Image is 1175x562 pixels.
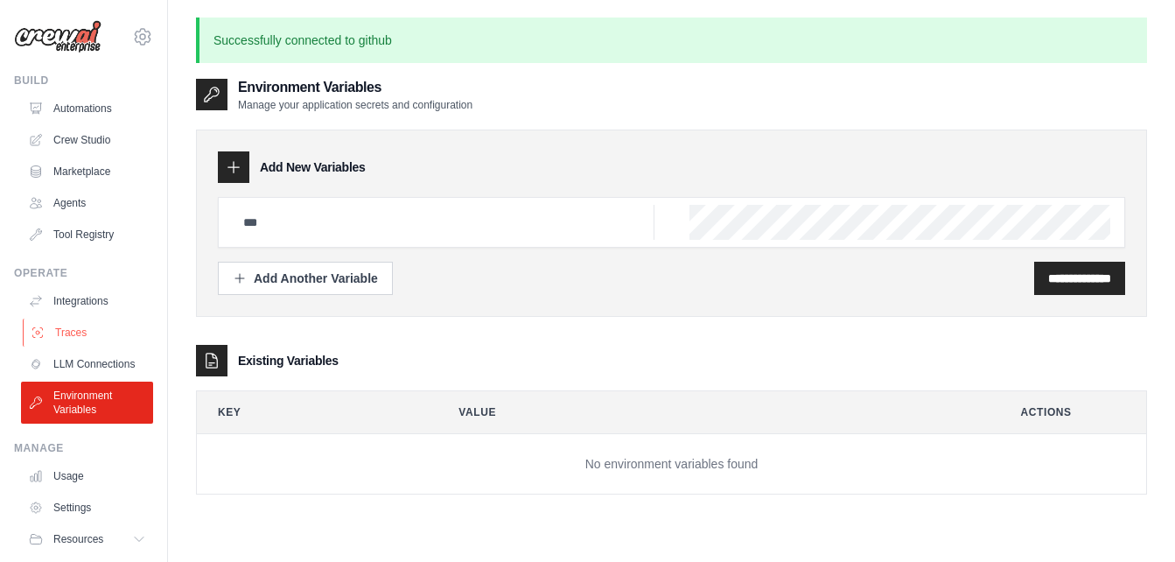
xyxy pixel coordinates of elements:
[218,262,393,295] button: Add Another Variable
[21,525,153,553] button: Resources
[260,158,366,176] h3: Add New Variables
[21,350,153,378] a: LLM Connections
[197,434,1146,495] td: No environment variables found
[14,441,153,455] div: Manage
[196,18,1147,63] p: Successfully connected to github
[53,532,103,546] span: Resources
[21,221,153,249] a: Tool Registry
[21,95,153,123] a: Automations
[238,98,472,112] p: Manage your application secrets and configuration
[21,494,153,522] a: Settings
[1000,391,1147,433] th: Actions
[21,382,153,424] a: Environment Variables
[233,270,378,287] div: Add Another Variable
[21,462,153,490] a: Usage
[21,189,153,217] a: Agents
[238,77,472,98] h2: Environment Variables
[21,158,153,186] a: Marketplace
[437,391,985,433] th: Value
[14,20,101,53] img: Logo
[21,126,153,154] a: Crew Studio
[14,266,153,280] div: Operate
[197,391,423,433] th: Key
[21,287,153,315] a: Integrations
[23,319,155,347] a: Traces
[238,352,339,369] h3: Existing Variables
[14,74,153,88] div: Build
